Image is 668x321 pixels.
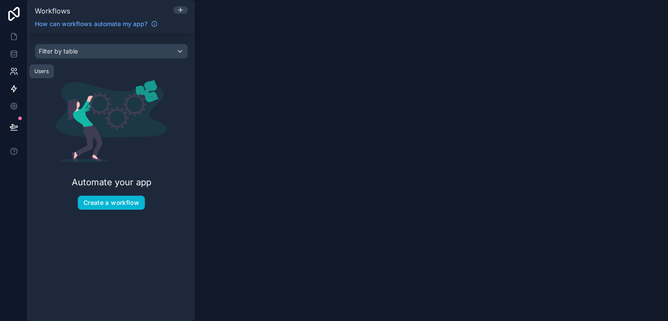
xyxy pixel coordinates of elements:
div: Users [34,68,49,75]
button: Filter by table [35,44,188,59]
button: Create a workflow [78,196,145,210]
img: Automate your app [56,80,167,162]
span: Workflows [35,7,70,15]
div: scrollable content [28,33,195,321]
span: Filter by table [39,47,78,55]
span: How can workflows automate my app? [35,20,147,28]
button: Create a workflow [77,195,145,210]
a: How can workflows automate my app? [31,20,161,28]
h2: Automate your app [72,176,151,188]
